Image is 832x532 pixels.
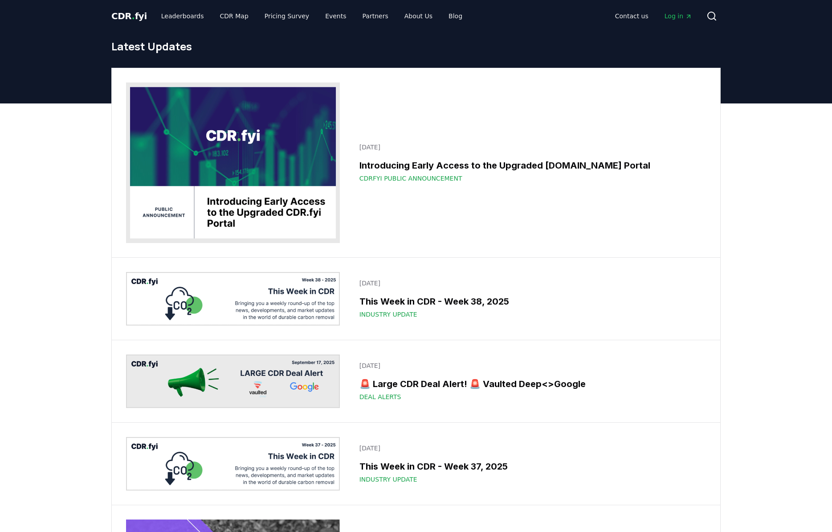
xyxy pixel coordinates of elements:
[126,82,340,243] img: Introducing Early Access to the Upgraded CDR.fyi Portal blog post image
[354,356,706,407] a: [DATE]🚨 Large CDR Deal Alert! 🚨 Vaulted Deep<>GoogleDeal Alerts
[111,10,147,22] a: CDR.fyi
[665,12,692,21] span: Log in
[354,273,706,324] a: [DATE]This Week in CDR - Week 38, 2025Industry Update
[318,8,353,24] a: Events
[354,438,706,489] a: [DATE]This Week in CDR - Week 37, 2025Industry Update
[359,279,701,288] p: [DATE]
[132,11,135,21] span: .
[359,310,417,319] span: Industry Update
[359,475,417,484] span: Industry Update
[213,8,256,24] a: CDR Map
[111,11,147,21] span: CDR fyi
[154,8,211,24] a: Leaderboards
[359,159,701,172] h3: Introducing Early Access to the Upgraded [DOMAIN_NAME] Portal
[355,8,396,24] a: Partners
[359,377,701,391] h3: 🚨 Large CDR Deal Alert! 🚨 Vaulted Deep<>Google
[126,272,340,326] img: This Week in CDR - Week 38, 2025 blog post image
[359,143,701,152] p: [DATE]
[441,8,469,24] a: Blog
[354,137,706,188] a: [DATE]Introducing Early Access to the Upgraded [DOMAIN_NAME] PortalCDRfyi Public Announcement
[111,39,721,54] h1: Latest Updates
[657,8,699,24] a: Log in
[359,361,701,370] p: [DATE]
[608,8,699,24] nav: Main
[608,8,656,24] a: Contact us
[359,392,401,401] span: Deal Alerts
[257,8,316,24] a: Pricing Survey
[359,460,701,473] h3: This Week in CDR - Week 37, 2025
[359,444,701,453] p: [DATE]
[126,355,340,408] img: 🚨 Large CDR Deal Alert! 🚨 Vaulted Deep<>Google blog post image
[154,8,469,24] nav: Main
[397,8,440,24] a: About Us
[359,295,701,308] h3: This Week in CDR - Week 38, 2025
[359,174,462,183] span: CDRfyi Public Announcement
[126,437,340,491] img: This Week in CDR - Week 37, 2025 blog post image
